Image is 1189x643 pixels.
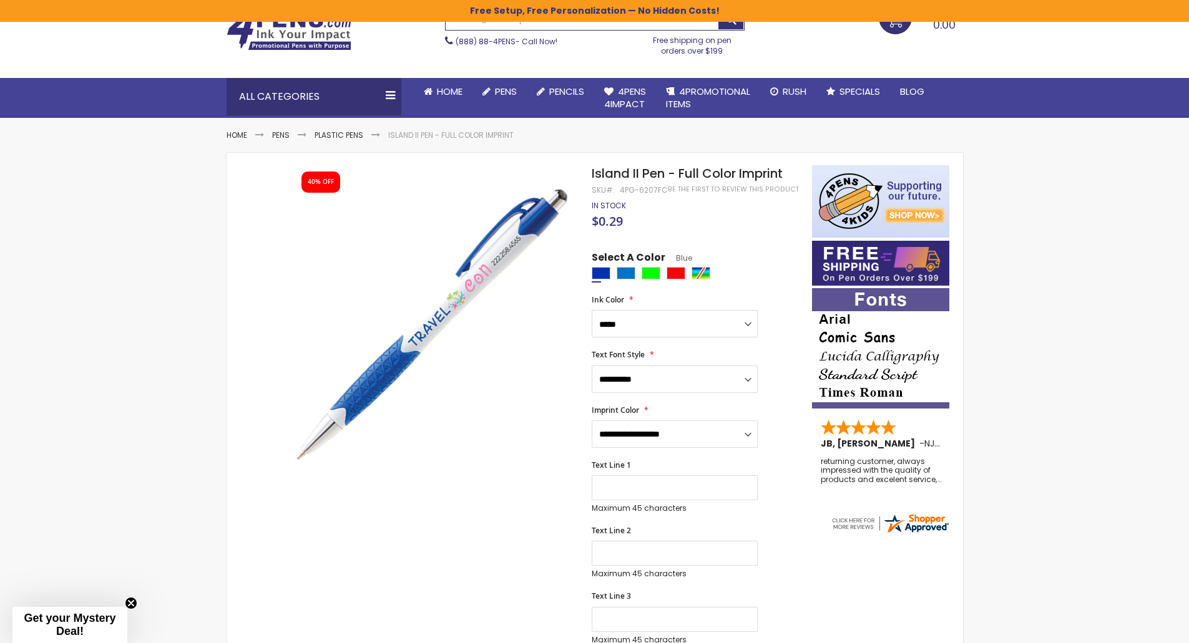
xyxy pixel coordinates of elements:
[227,130,247,140] a: Home
[760,78,816,105] a: Rush
[315,130,363,140] a: Plastic Pens
[12,607,127,643] div: Get your Mystery Deal!Close teaser
[783,85,806,98] span: Rush
[592,503,758,513] p: Maximum 45 characters
[592,591,631,601] span: Text Line 3
[919,437,1028,450] span: - ,
[933,17,956,32] span: 0.00
[592,185,615,195] strong: SKU
[125,597,137,609] button: Close teaser
[666,85,750,110] span: 4PROMOTIONAL ITEMS
[604,85,646,110] span: 4Pens 4impact
[495,85,517,98] span: Pens
[617,267,635,279] div: Blue Light
[592,525,631,536] span: Text Line 2
[24,612,115,637] span: Get your Mystery Deal!
[592,405,639,415] span: Imprint Color
[456,36,516,47] a: (888) 88-4PENS
[890,78,934,105] a: Blog
[656,78,760,118] a: 4PROMOTIONALITEMS
[900,85,924,98] span: Blog
[527,78,594,105] a: Pencils
[456,36,557,47] span: - Call Now!
[227,11,351,51] img: 4Pens Custom Pens and Promotional Products
[290,183,575,468] img: island-full-color-blue_1.jpg
[308,178,334,186] div: 40% OFF
[227,78,401,115] div: All Categories
[388,130,514,140] li: Island II Pen - Full Color Imprint
[924,437,940,450] span: NJ
[812,165,949,238] img: 4pens 4 kids
[830,512,950,534] img: 4pens.com widget logo
[414,78,472,105] a: Home
[549,85,584,98] span: Pencils
[592,569,758,579] p: Maximum 45 characters
[592,200,626,211] span: In stock
[642,267,660,279] div: Lime Green
[592,294,624,305] span: Ink Color
[592,267,610,279] div: Blue
[594,78,656,118] a: 4Pens4impact
[592,165,783,182] span: Island II Pen - Full Color Imprint
[592,201,626,211] div: Availability
[272,130,290,140] a: Pens
[821,437,919,450] span: JB, [PERSON_NAME]
[812,241,949,286] img: Free shipping on orders over $199
[640,31,745,56] div: Free shipping on pen orders over $199
[472,78,527,105] a: Pens
[668,185,799,194] a: Be the first to review this product
[437,85,462,98] span: Home
[620,185,668,195] div: 4PG-6207FC
[592,251,665,268] span: Select A Color
[839,85,880,98] span: Specials
[592,349,645,360] span: Text Font Style
[592,460,631,470] span: Text Line 1
[592,213,623,230] span: $0.29
[812,288,949,409] img: font-personalization-examples
[665,253,692,263] span: Blue
[667,267,685,279] div: Red
[816,78,890,105] a: Specials
[821,457,942,484] div: returning customer, always impressed with the quality of products and excelent service, will retu...
[830,526,950,537] a: 4pens.com certificate URL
